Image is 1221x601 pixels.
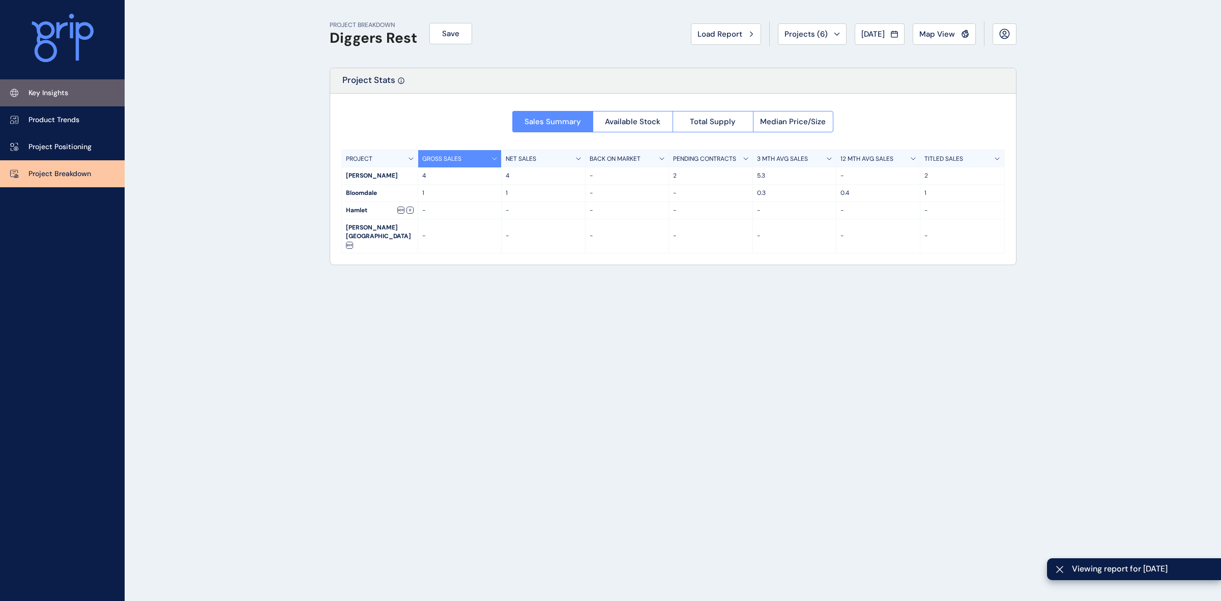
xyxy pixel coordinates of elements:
div: [PERSON_NAME] [342,167,418,184]
p: Key Insights [28,88,68,98]
p: 3 MTH AVG SALES [757,155,808,163]
p: - [506,232,581,240]
p: 2 [673,171,748,180]
p: Project Stats [342,74,395,93]
p: - [590,171,665,180]
button: Load Report [691,23,761,45]
p: 1 [422,189,498,197]
p: 1 [924,189,1000,197]
p: PROJECT BREAKDOWN [330,21,417,30]
button: Save [429,23,472,44]
p: 5.3 [757,171,832,180]
p: 0.4 [840,189,916,197]
div: Hamlet [342,202,418,219]
p: - [673,232,748,240]
p: PROJECT [346,155,372,163]
p: GROSS SALES [422,155,461,163]
p: 1 [506,189,581,197]
p: BACK ON MARKET [590,155,641,163]
button: Sales Summary [512,111,593,132]
p: TITLED SALES [924,155,963,163]
p: - [924,232,1000,240]
button: Map View [913,23,976,45]
span: Sales Summary [525,117,581,127]
p: - [757,232,832,240]
p: - [590,189,665,197]
button: Available Stock [593,111,673,132]
span: Load Report [697,29,742,39]
button: Median Price/Size [753,111,834,132]
p: - [673,206,748,215]
p: 0.3 [757,189,832,197]
span: Total Supply [690,117,736,127]
button: [DATE] [855,23,905,45]
p: Product Trends [28,115,79,125]
p: - [506,206,581,215]
h1: Diggers Rest [330,30,417,47]
span: Map View [919,29,955,39]
button: Projects (6) [778,23,847,45]
span: Viewing report for [DATE] [1072,563,1213,575]
p: - [757,206,832,215]
p: - [840,232,916,240]
p: PENDING CONTRACTS [673,155,736,163]
p: 4 [422,171,498,180]
p: - [590,232,665,240]
span: Median Price/Size [760,117,826,127]
span: Save [442,28,459,39]
span: Projects ( 6 ) [784,29,828,39]
p: - [840,206,916,215]
p: 2 [924,171,1000,180]
p: - [924,206,1000,215]
p: 4 [506,171,581,180]
p: - [673,189,748,197]
p: - [422,206,498,215]
p: - [422,232,498,240]
div: Bloomdale [342,185,418,202]
p: 12 MTH AVG SALES [840,155,893,163]
p: - [590,206,665,215]
div: [PERSON_NAME][GEOGRAPHIC_DATA] [342,219,418,253]
span: [DATE] [861,29,885,39]
p: - [840,171,916,180]
p: NET SALES [506,155,536,163]
span: Available Stock [605,117,660,127]
p: Project Breakdown [28,169,91,179]
p: Project Positioning [28,142,92,152]
button: Total Supply [673,111,753,132]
